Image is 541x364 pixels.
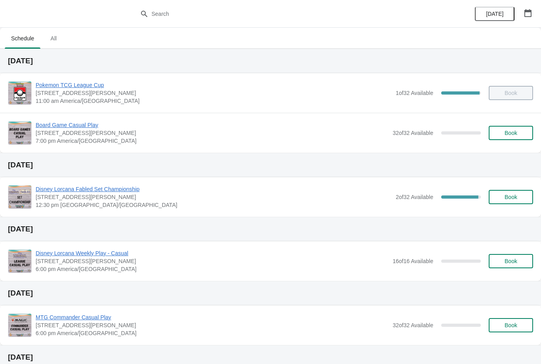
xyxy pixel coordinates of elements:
button: Book [489,190,533,204]
span: 2 of 32 Available [396,194,433,200]
span: [STREET_ADDRESS][PERSON_NAME] [36,129,389,137]
span: All [44,31,63,45]
span: 16 of 16 Available [392,258,433,264]
span: Board Game Casual Play [36,121,389,129]
h2: [DATE] [8,353,533,361]
h2: [DATE] [8,161,533,169]
button: Book [489,254,533,268]
span: 32 of 32 Available [392,130,433,136]
span: Book [505,322,517,328]
span: Disney Lorcana Weekly Play - Casual [36,249,389,257]
span: 6:00 pm America/[GEOGRAPHIC_DATA] [36,329,389,337]
img: Pokemon TCG League Cup | 2040 Louetta Rd Ste I Spring, TX 77388 | 11:00 am America/Chicago [8,82,31,104]
span: 7:00 pm America/[GEOGRAPHIC_DATA] [36,137,389,145]
img: Board Game Casual Play | 2040 Louetta Rd Ste I Spring, TX 77388 | 7:00 pm America/Chicago [8,121,31,144]
button: Book [489,126,533,140]
span: [STREET_ADDRESS][PERSON_NAME] [36,89,392,97]
span: 11:00 am America/[GEOGRAPHIC_DATA] [36,97,392,105]
span: Pokemon TCG League Cup [36,81,392,89]
span: Book [505,130,517,136]
span: [DATE] [486,11,503,17]
h2: [DATE] [8,289,533,297]
span: [STREET_ADDRESS][PERSON_NAME] [36,321,389,329]
span: [STREET_ADDRESS][PERSON_NAME] [36,257,389,265]
h2: [DATE] [8,57,533,65]
span: [STREET_ADDRESS][PERSON_NAME] [36,193,392,201]
span: Book [505,194,517,200]
span: 6:00 pm America/[GEOGRAPHIC_DATA] [36,265,389,273]
img: Disney Lorcana Weekly Play - Casual | 2040 Louetta Rd Ste I Spring, TX 77388 | 6:00 pm America/Ch... [8,250,31,273]
span: Schedule [5,31,40,45]
span: 32 of 32 Available [392,322,433,328]
img: Disney Lorcana Fabled Set Championship | 2040 Louetta Rd Ste I Spring, TX 77388 | 12:30 pm Americ... [8,186,31,209]
span: MTG Commander Casual Play [36,313,389,321]
span: 1 of 32 Available [396,90,433,96]
span: Book [505,258,517,264]
h2: [DATE] [8,225,533,233]
span: Disney Lorcana Fabled Set Championship [36,185,392,193]
button: [DATE] [475,7,514,21]
img: MTG Commander Casual Play | 2040 Louetta Rd Ste I Spring, TX 77388 | 6:00 pm America/Chicago [8,314,31,337]
button: Book [489,318,533,332]
span: 12:30 pm [GEOGRAPHIC_DATA]/[GEOGRAPHIC_DATA] [36,201,392,209]
input: Search [151,7,406,21]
